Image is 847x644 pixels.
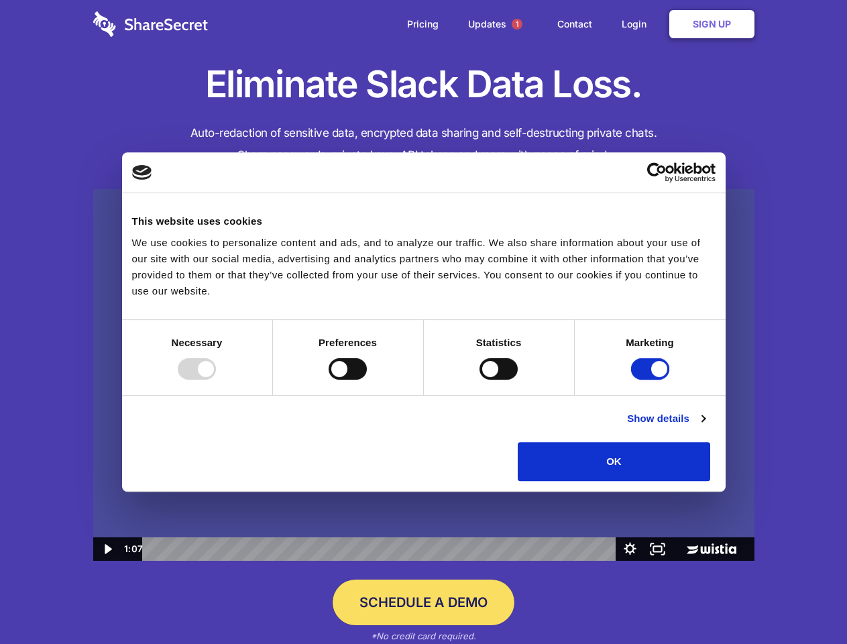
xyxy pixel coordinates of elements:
[132,165,152,180] img: logo
[598,162,716,182] a: Usercentrics Cookiebot - opens in a new window
[512,19,522,30] span: 1
[608,3,667,45] a: Login
[394,3,452,45] a: Pricing
[132,213,716,229] div: This website uses cookies
[518,442,710,481] button: OK
[319,337,377,348] strong: Preferences
[93,537,121,561] button: Play Video
[333,580,514,625] a: Schedule a Demo
[172,337,223,348] strong: Necessary
[627,411,705,427] a: Show details
[476,337,522,348] strong: Statistics
[132,235,716,299] div: We use cookies to personalize content and ads, and to analyze our traffic. We also share informat...
[371,631,476,641] em: *No credit card required.
[626,337,674,348] strong: Marketing
[93,11,208,37] img: logo-wordmark-white-trans-d4663122ce5f474addd5e946df7df03e33cb6a1c49d2221995e7729f52c070b2.svg
[93,122,754,166] h4: Auto-redaction of sensitive data, encrypted data sharing and self-destructing private chats. Shar...
[671,537,754,561] a: Wistia Logo -- Learn More
[644,537,671,561] button: Fullscreen
[616,537,644,561] button: Show settings menu
[93,60,754,109] h1: Eliminate Slack Data Loss.
[153,537,610,561] div: Playbar
[780,577,831,628] iframe: Drift Widget Chat Controller
[669,10,754,38] a: Sign Up
[93,189,754,561] img: Sharesecret
[544,3,606,45] a: Contact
